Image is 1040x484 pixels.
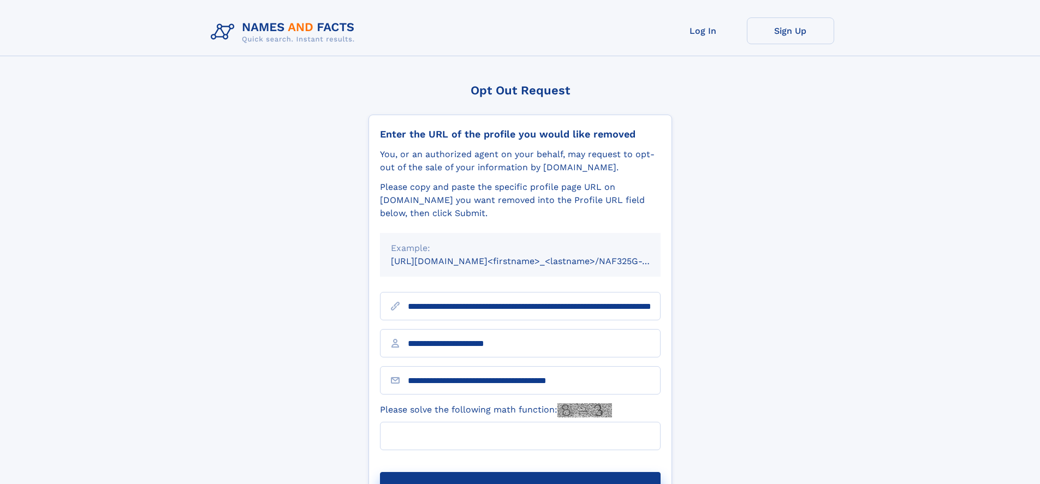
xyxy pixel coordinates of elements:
div: Please copy and paste the specific profile page URL on [DOMAIN_NAME] you want removed into the Pr... [380,181,661,220]
a: Sign Up [747,17,834,44]
div: Example: [391,242,650,255]
div: Opt Out Request [369,83,672,97]
label: Please solve the following math function: [380,403,612,417]
small: [URL][DOMAIN_NAME]<firstname>_<lastname>/NAF325G-xxxxxxxx [391,256,681,266]
img: Logo Names and Facts [206,17,364,47]
div: You, or an authorized agent on your behalf, may request to opt-out of the sale of your informatio... [380,148,661,174]
div: Enter the URL of the profile you would like removed [380,128,661,140]
a: Log In [659,17,747,44]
